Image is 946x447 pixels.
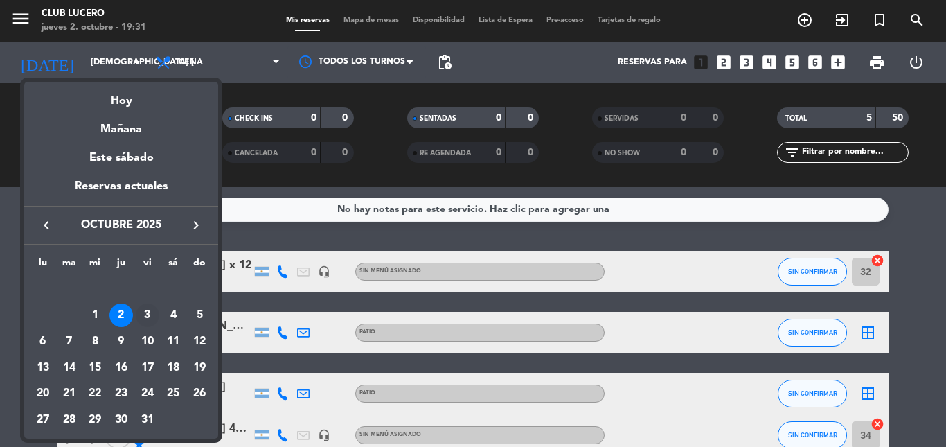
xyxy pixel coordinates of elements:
div: 5 [188,304,211,327]
div: Hoy [24,82,218,110]
td: 17 de octubre de 2025 [134,355,161,381]
div: 4 [161,304,185,327]
td: OCT. [30,277,213,303]
div: 10 [136,330,159,353]
td: 11 de octubre de 2025 [161,328,187,355]
button: keyboard_arrow_right [184,216,208,234]
td: 16 de octubre de 2025 [108,355,134,381]
div: Mañana [24,110,218,139]
td: 29 de octubre de 2025 [82,407,108,433]
th: jueves [108,255,134,277]
th: viernes [134,255,161,277]
th: martes [56,255,82,277]
td: 13 de octubre de 2025 [30,355,56,381]
td: 25 de octubre de 2025 [161,381,187,407]
div: 16 [109,356,133,380]
div: 7 [57,330,81,353]
div: 12 [188,330,211,353]
div: 17 [136,356,159,380]
td: 5 de octubre de 2025 [186,303,213,329]
td: 10 de octubre de 2025 [134,328,161,355]
div: 11 [161,330,185,353]
div: 24 [136,383,159,406]
div: 8 [83,330,107,353]
td: 18 de octubre de 2025 [161,355,187,381]
td: 2 de octubre de 2025 [108,303,134,329]
div: 31 [136,408,159,432]
div: Este sábado [24,139,218,177]
td: 14 de octubre de 2025 [56,355,82,381]
td: 22 de octubre de 2025 [82,381,108,407]
div: 28 [57,408,81,432]
td: 7 de octubre de 2025 [56,328,82,355]
td: 12 de octubre de 2025 [186,328,213,355]
td: 24 de octubre de 2025 [134,381,161,407]
td: 6 de octubre de 2025 [30,328,56,355]
div: 26 [188,383,211,406]
td: 30 de octubre de 2025 [108,407,134,433]
i: keyboard_arrow_right [188,217,204,234]
td: 21 de octubre de 2025 [56,381,82,407]
div: 23 [109,383,133,406]
td: 8 de octubre de 2025 [82,328,108,355]
td: 31 de octubre de 2025 [134,407,161,433]
div: 6 [31,330,55,353]
div: 30 [109,408,133,432]
button: keyboard_arrow_left [34,216,59,234]
span: octubre 2025 [59,216,184,234]
th: miércoles [82,255,108,277]
td: 20 de octubre de 2025 [30,381,56,407]
td: 1 de octubre de 2025 [82,303,108,329]
td: 27 de octubre de 2025 [30,407,56,433]
div: 13 [31,356,55,380]
div: 27 [31,408,55,432]
th: domingo [186,255,213,277]
td: 9 de octubre de 2025 [108,328,134,355]
td: 19 de octubre de 2025 [186,355,213,381]
div: 15 [83,356,107,380]
i: keyboard_arrow_left [38,217,55,234]
th: sábado [161,255,187,277]
div: 9 [109,330,133,353]
div: 3 [136,304,159,327]
div: Reservas actuales [24,177,218,206]
td: 3 de octubre de 2025 [134,303,161,329]
div: 1 [83,304,107,327]
div: 14 [57,356,81,380]
div: 20 [31,383,55,406]
div: 29 [83,408,107,432]
td: 23 de octubre de 2025 [108,381,134,407]
div: 21 [57,383,81,406]
div: 18 [161,356,185,380]
td: 4 de octubre de 2025 [161,303,187,329]
td: 28 de octubre de 2025 [56,407,82,433]
div: 19 [188,356,211,380]
td: 26 de octubre de 2025 [186,381,213,407]
div: 2 [109,304,133,327]
th: lunes [30,255,56,277]
td: 15 de octubre de 2025 [82,355,108,381]
div: 22 [83,383,107,406]
div: 25 [161,383,185,406]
